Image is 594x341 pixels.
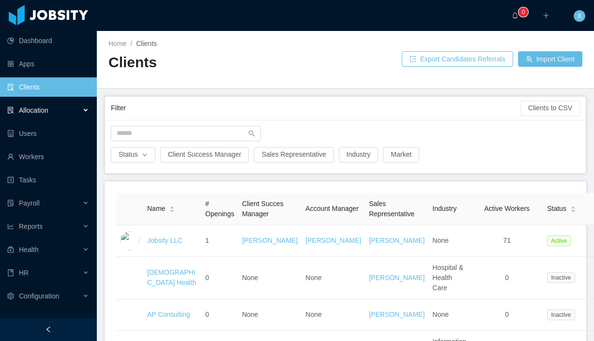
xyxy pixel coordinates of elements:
[205,200,234,218] span: # Openings
[169,205,175,211] div: Sort
[518,7,528,17] sup: 0
[512,12,518,19] i: icon: bell
[7,54,89,74] a: icon: appstoreApps
[169,208,175,211] i: icon: caret-down
[570,205,576,211] div: Sort
[577,10,581,22] span: X
[160,147,249,163] button: Client Success Manager
[432,311,448,318] span: None
[432,237,448,244] span: None
[518,51,582,67] button: icon: usergroup-addImport Client
[7,200,14,207] i: icon: file-protect
[19,292,59,300] span: Configuration
[205,237,209,244] span: 1
[547,272,575,283] span: Inactive
[108,40,126,47] a: Home
[305,311,321,318] span: None
[305,237,361,244] a: [PERSON_NAME]
[201,257,238,299] td: 0
[7,170,89,190] a: icon: profileTasks
[471,225,543,257] td: 71
[169,205,175,208] i: icon: caret-up
[547,310,575,320] span: Inactive
[520,101,580,116] button: Clients to CSV
[111,147,155,163] button: Statusicon: down
[108,53,346,73] h2: Clients
[242,200,284,218] span: Client Succes Manager
[369,237,425,244] a: [PERSON_NAME]
[383,147,419,163] button: Market
[19,246,38,253] span: Health
[432,264,463,292] span: Hospital & Health Care
[19,199,40,207] span: Payroll
[369,200,414,218] span: Sales Representative
[369,274,425,282] a: [PERSON_NAME]
[242,274,258,282] span: None
[19,222,43,230] span: Reports
[7,293,14,299] i: icon: setting
[7,77,89,97] a: icon: auditClients
[7,31,89,50] a: icon: pie-chartDashboard
[305,274,321,282] span: None
[471,257,543,299] td: 0
[147,237,183,244] a: Jobsity LLC
[19,106,48,114] span: Allocation
[136,40,157,47] span: Clients
[147,311,190,318] a: AP Consulting
[484,205,530,212] span: Active Workers
[570,205,576,208] i: icon: caret-up
[111,99,520,117] div: Filter
[339,147,379,163] button: Industry
[547,236,571,246] span: Active
[305,205,359,212] span: Account Manager
[7,124,89,143] a: icon: robotUsers
[471,299,543,331] td: 0
[7,223,14,230] i: icon: line-chart
[7,107,14,114] i: icon: solution
[402,51,513,67] button: icon: exportExport Candidates Referrals
[7,246,14,253] i: icon: medicine-box
[19,269,29,277] span: HR
[7,147,89,166] a: icon: userWorkers
[201,299,238,331] td: 0
[7,269,14,276] i: icon: book
[120,231,139,251] img: dc41d540-fa30-11e7-b498-73b80f01daf1_657caab8ac997-400w.png
[120,268,139,287] img: 6a8e90c0-fa44-11e7-aaa7-9da49113f530_5a5d50e77f870-400w.png
[130,40,132,47] span: /
[369,311,425,318] a: [PERSON_NAME]
[242,237,298,244] a: [PERSON_NAME]
[147,204,165,214] span: Name
[543,12,549,19] i: icon: plus
[120,305,139,325] img: 6a95fc60-fa44-11e7-a61b-55864beb7c96_5a5d513336692-400w.png
[432,205,457,212] span: Industry
[570,208,576,211] i: icon: caret-down
[248,130,255,137] i: icon: search
[547,204,566,214] span: Status
[242,311,258,318] span: None
[254,147,334,163] button: Sales Representative
[147,268,196,286] a: [DEMOGRAPHIC_DATA] Health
